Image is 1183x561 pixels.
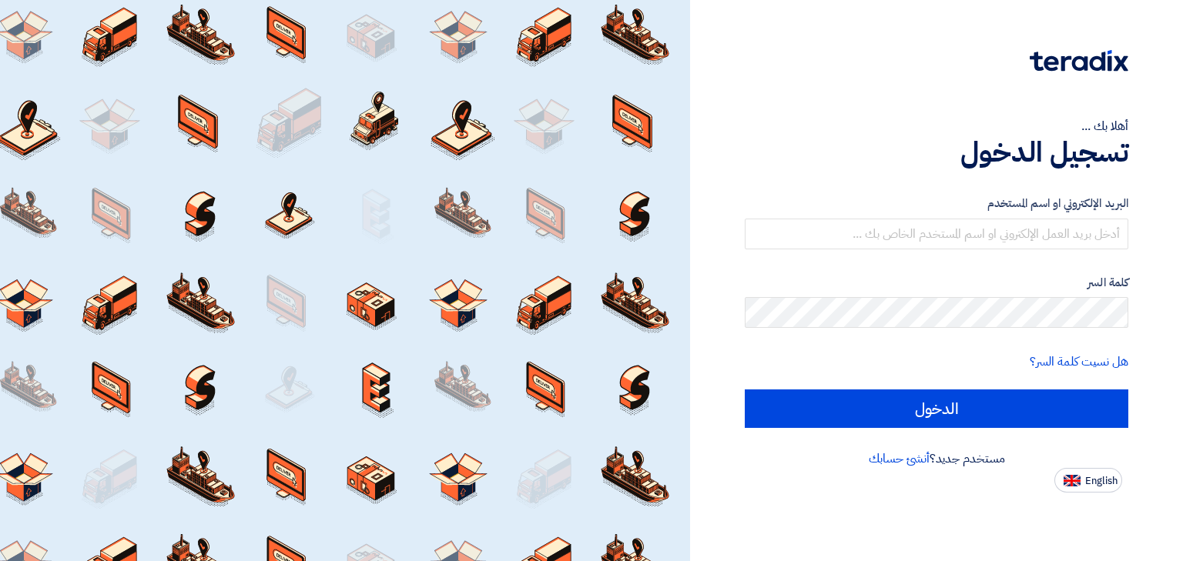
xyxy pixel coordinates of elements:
[1064,475,1081,486] img: en-US.png
[1030,352,1128,371] a: هل نسيت كلمة السر؟
[1085,476,1118,486] span: English
[745,117,1128,135] div: أهلا بك ...
[1054,468,1122,493] button: English
[745,449,1128,468] div: مستخدم جديد؟
[1030,50,1128,72] img: Teradix logo
[869,449,930,468] a: أنشئ حسابك
[745,274,1128,292] label: كلمة السر
[745,135,1128,169] h1: تسجيل الدخول
[745,195,1128,212] label: البريد الإلكتروني او اسم المستخدم
[745,219,1128,249] input: أدخل بريد العمل الإلكتروني او اسم المستخدم الخاص بك ...
[745,389,1128,428] input: الدخول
